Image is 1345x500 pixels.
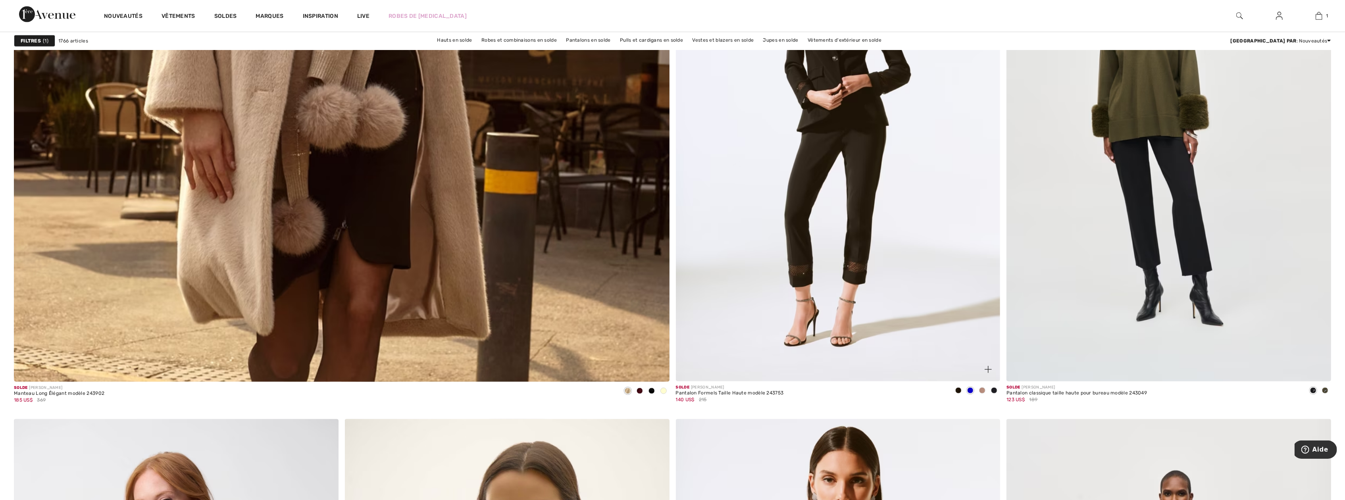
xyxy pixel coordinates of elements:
a: Soldes [214,13,237,21]
span: 215 [699,396,707,403]
div: [PERSON_NAME] [676,385,784,390]
div: Black [1307,385,1319,398]
img: plus_v2.svg [985,366,992,373]
div: : Nouveautés [1231,37,1331,44]
div: Pantalon classique taille haute pour bureau modèle 243049 [1006,390,1147,396]
div: Royal Sapphire 163 [964,385,976,398]
span: Solde [14,385,28,390]
a: Hauts en solde [433,35,476,45]
div: Iguana [1319,385,1331,398]
span: 1766 articles [58,37,88,44]
div: Black [646,385,658,398]
a: Nouveautés [104,13,142,21]
img: recherche [1236,11,1243,21]
span: 140 US$ [676,397,695,402]
a: Marques [256,13,284,21]
div: Manteau Long Élégant modèle 243902 [14,391,104,396]
a: Live [357,12,369,20]
img: Mon panier [1316,11,1322,21]
span: Solde [1006,385,1020,390]
a: Vestes et blazers en solde [689,35,758,45]
div: Almond [622,385,634,398]
div: [PERSON_NAME] [1006,385,1147,390]
div: Pantalon Formels Taille Haute modèle 243753 [676,390,784,396]
a: 1 [1299,11,1338,21]
span: 185 US$ [14,397,33,403]
div: Black [952,385,964,398]
img: 1ère Avenue [19,6,75,22]
a: Robes et combinaisons en solde [477,35,561,45]
img: Mes infos [1276,11,1283,21]
div: Merlot [634,385,646,398]
div: [PERSON_NAME] [14,385,104,391]
span: 189 [1029,396,1038,403]
iframe: Ouvre un widget dans lequel vous pouvez trouver plus d’informations [1295,440,1337,460]
a: Pantalons en solde [562,35,614,45]
strong: [GEOGRAPHIC_DATA] par [1231,38,1297,44]
span: 369 [37,396,46,404]
div: Cream [658,385,670,398]
a: Pulls et cardigans en solde [616,35,687,45]
a: Vêtements [162,13,195,21]
span: 123 US$ [1006,397,1025,402]
a: Se connecter [1270,11,1289,21]
a: Jupes en solde [759,35,802,45]
div: Sand [976,385,988,398]
span: Solde [676,385,690,390]
div: Midnight Blue [988,385,1000,398]
a: Vêtements d'extérieur en solde [804,35,885,45]
span: Inspiration [303,13,338,21]
a: Robes de [MEDICAL_DATA] [389,12,467,20]
span: 1 [1326,12,1328,19]
span: 1 [43,37,48,44]
strong: Filtres [21,37,41,44]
